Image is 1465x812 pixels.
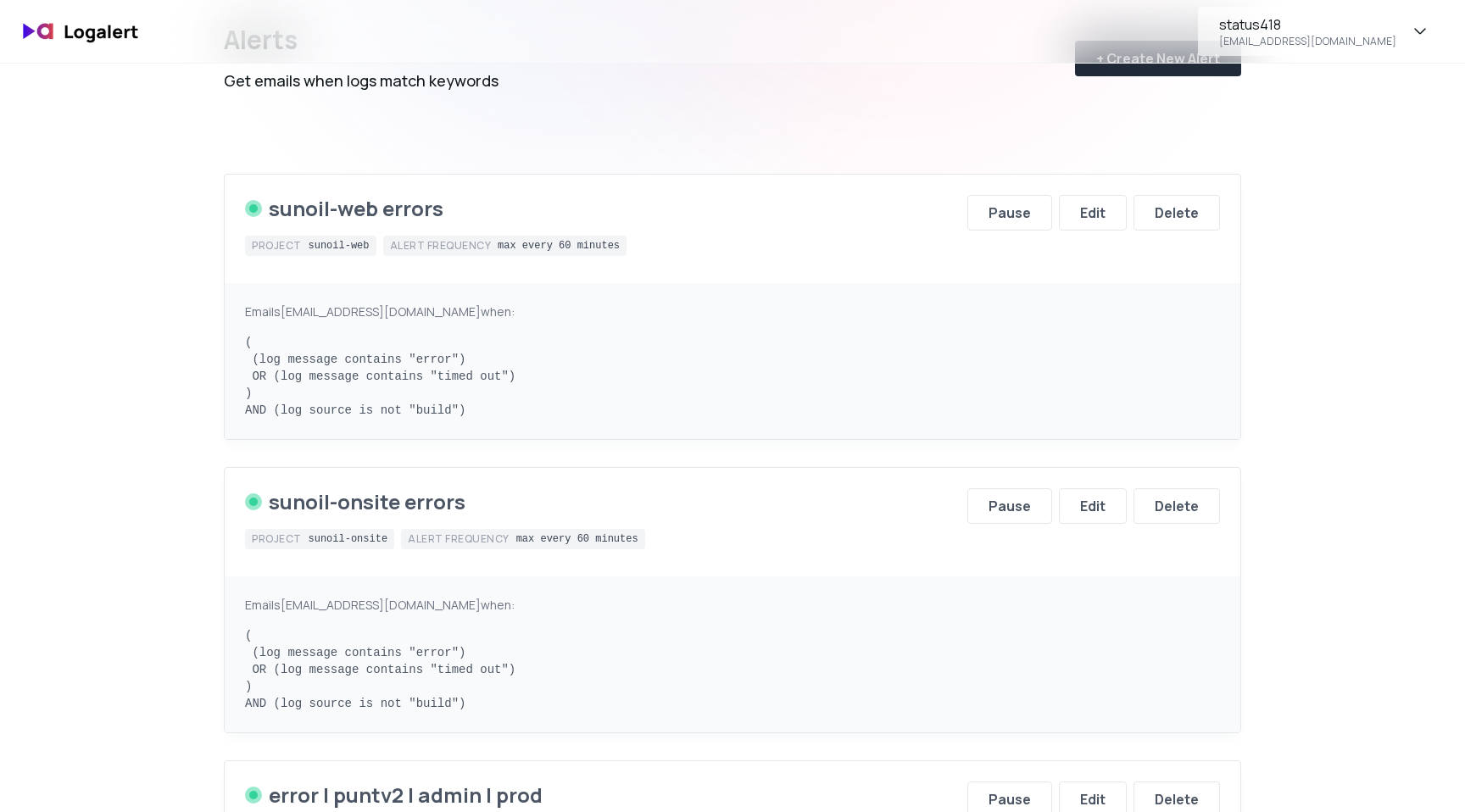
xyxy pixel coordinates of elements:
div: sunoil-web errors [269,195,443,222]
img: logo [14,12,149,52]
div: error | puntv2 | admin | prod [269,781,543,809]
div: sunoil-web [309,239,370,253]
div: max every 60 minutes [516,532,638,546]
div: Pause [989,789,1031,809]
div: Emails [EMAIL_ADDRESS][DOMAIN_NAME] when: [245,597,1220,614]
div: Pause [989,203,1031,223]
div: Pause [989,496,1031,516]
div: Project [252,532,302,546]
div: Emails [EMAIL_ADDRESS][DOMAIN_NAME] when: [245,303,1220,320]
button: status418[EMAIL_ADDRESS][DOMAIN_NAME] [1198,7,1451,56]
div: max every 60 minutes [498,239,620,253]
button: Delete [1134,488,1220,524]
div: Get emails when logs match keywords [224,69,499,92]
button: Pause [967,195,1052,231]
div: Alert frequency [408,532,510,546]
div: [EMAIL_ADDRESS][DOMAIN_NAME] [1219,35,1396,48]
div: Project [252,239,302,253]
button: Delete [1134,195,1220,231]
div: Alert frequency [390,239,492,253]
div: Edit [1080,496,1106,516]
div: sunoil-onsite [309,532,388,546]
div: Edit [1080,789,1106,809]
div: Delete [1155,789,1199,809]
div: Delete [1155,496,1199,516]
div: Edit [1080,203,1106,223]
button: Edit [1059,488,1127,524]
button: Pause [967,488,1052,524]
div: Delete [1155,203,1199,223]
pre: ( (log message contains "error") OR (log message contains "timed out") ) AND (log source is not "... [245,334,1220,419]
button: Edit [1059,195,1127,231]
div: status418 [1219,14,1281,35]
div: sunoil-onsite errors [269,488,465,515]
pre: ( (log message contains "error") OR (log message contains "timed out") ) AND (log source is not "... [245,627,1220,712]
